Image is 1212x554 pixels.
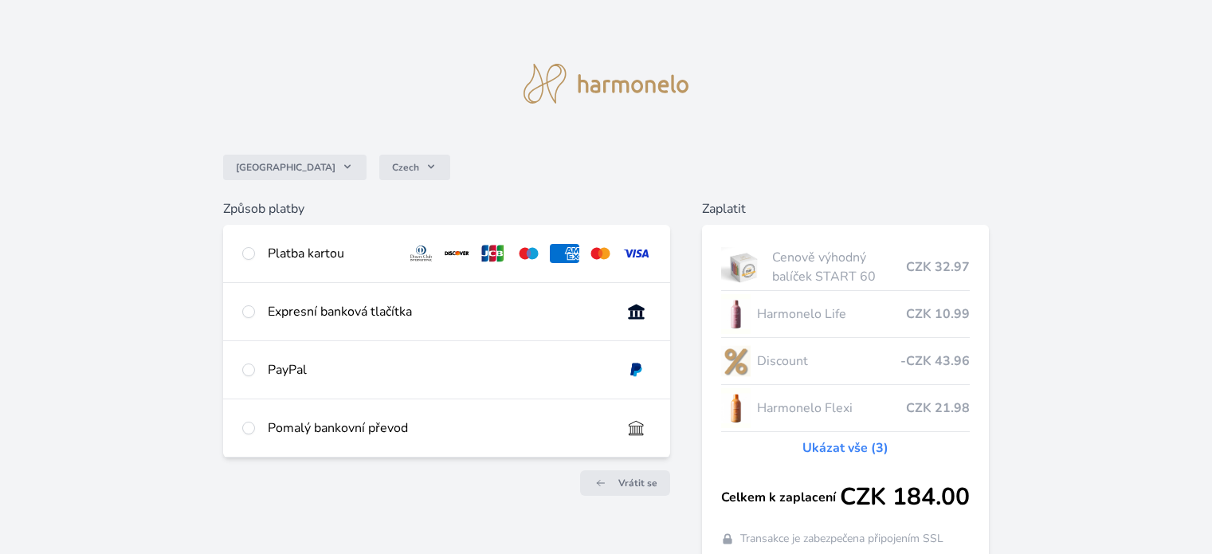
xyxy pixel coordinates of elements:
span: Czech [392,161,419,174]
a: Ukázat vše (3) [802,438,888,458]
img: amex.svg [550,244,579,263]
img: paypal.svg [622,360,651,379]
a: Vrátit se [580,470,670,496]
img: jcb.svg [478,244,508,263]
span: CZK 10.99 [906,305,970,324]
span: -CZK 43.96 [900,352,970,371]
img: start.jpg [721,247,767,287]
button: Czech [379,155,450,180]
img: bankTransfer_IBAN.svg [622,418,651,438]
span: Transakce je zabezpečena připojením SSL [740,531,943,547]
button: [GEOGRAPHIC_DATA] [223,155,367,180]
span: Harmonelo Life [757,305,905,324]
img: onlineBanking_CZ.svg [622,302,651,321]
span: Harmonelo Flexi [757,399,905,418]
span: CZK 21.98 [906,399,970,418]
img: mc.svg [586,244,615,263]
span: [GEOGRAPHIC_DATA] [236,161,335,174]
img: logo.svg [524,64,689,104]
h6: Zaplatit [702,199,989,218]
img: discount-lo.png [721,341,751,381]
span: CZK 184.00 [840,483,970,512]
span: CZK 32.97 [906,257,970,277]
div: Expresní banková tlačítka [268,302,608,321]
img: visa.svg [622,244,651,263]
img: diners.svg [406,244,436,263]
img: CLEAN_LIFE_se_stinem_x-lo.jpg [721,294,751,334]
img: maestro.svg [514,244,543,263]
span: Discount [757,352,900,371]
span: Cenově výhodný balíček START 60 [772,248,905,286]
img: discover.svg [442,244,472,263]
div: Pomalý bankovní převod [268,418,608,438]
div: Platba kartou [268,244,394,263]
h6: Způsob platby [223,199,669,218]
img: CLEAN_FLEXI_se_stinem_x-hi_(1)-lo.jpg [721,388,751,428]
span: Vrátit se [618,477,657,489]
span: Celkem k zaplacení [721,488,840,507]
div: PayPal [268,360,608,379]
